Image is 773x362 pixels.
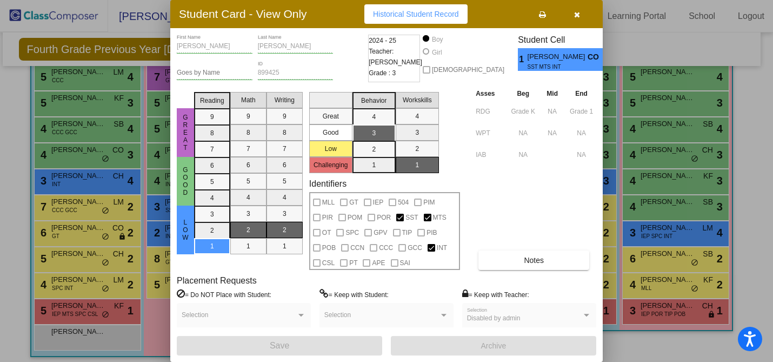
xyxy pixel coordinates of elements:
span: SAI [400,256,410,269]
span: GT [349,196,358,209]
span: Historical Student Record [373,10,459,18]
span: MTS [433,211,447,224]
label: = Keep with Student: [319,289,389,300]
label: = Keep with Teacher: [462,289,529,300]
span: SPC [345,226,359,239]
label: Placement Requests [177,275,257,286]
span: CO [588,51,603,63]
span: Low [181,219,190,241]
span: [PERSON_NAME] [528,51,588,63]
input: Enter ID [258,69,334,77]
span: APE [372,256,385,269]
div: Boy [431,35,443,44]
span: POM [348,211,362,224]
input: goes by name [177,69,252,77]
th: Beg [508,88,538,100]
input: assessment [476,103,505,120]
th: Asses [473,88,508,100]
span: CCN [350,241,364,254]
span: 2024 - 25 [369,35,396,46]
span: Save [270,341,289,350]
span: IEP [373,196,383,209]
span: Great [181,114,190,152]
label: Identifiers [309,179,346,189]
h3: Student Cell [518,35,612,45]
span: SST MTS INT [528,63,580,71]
label: = Do NOT Place with Student: [177,289,271,300]
span: POR [377,211,391,224]
span: POB [322,241,336,254]
span: PIB [427,226,437,239]
span: Archive [481,341,507,350]
span: 1 [518,53,527,66]
span: INT [437,241,447,254]
button: Archive [391,336,596,356]
span: OT [322,226,331,239]
span: 3 [603,53,612,66]
div: Girl [431,48,442,57]
button: Save [177,336,382,356]
span: SST [405,211,418,224]
span: CSL [322,256,335,269]
input: assessment [476,147,505,163]
span: Notes [524,256,544,265]
span: Disabled by admin [467,314,521,322]
button: Notes [478,251,589,270]
th: Mid [538,88,567,100]
h3: Student Card - View Only [179,7,307,21]
th: End [567,88,596,100]
span: TIP [402,226,412,239]
span: MLL [322,196,335,209]
input: assessment [476,125,505,141]
span: [DEMOGRAPHIC_DATA] [432,63,504,76]
span: CCC [379,241,393,254]
span: PT [349,256,357,269]
span: Teacher: [PERSON_NAME] [369,46,422,68]
span: 504 [398,196,409,209]
span: Good [181,166,190,196]
span: PIR [322,211,333,224]
button: Historical Student Record [364,4,468,24]
span: GCC [408,241,422,254]
span: Grade : 3 [369,68,396,78]
span: GPV [374,226,387,239]
span: PIM [423,196,435,209]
